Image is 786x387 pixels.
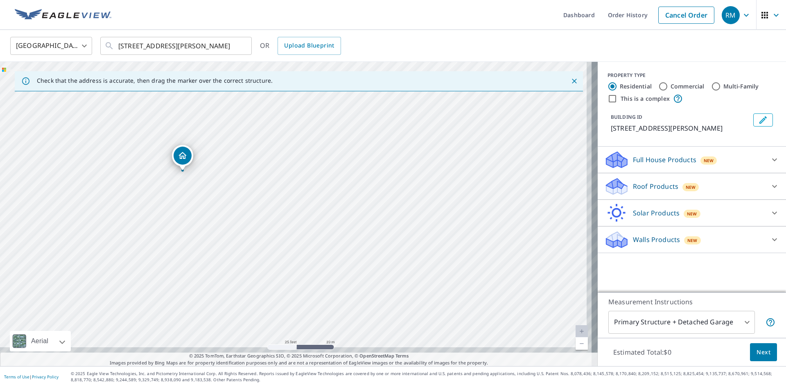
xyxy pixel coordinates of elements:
[604,177,779,196] div: Roof ProductsNew
[260,37,341,55] div: OR
[29,331,51,351] div: Aerial
[604,203,779,223] div: Solar ProductsNew
[620,82,652,91] label: Residential
[753,113,773,127] button: Edit building 1
[278,37,341,55] a: Upload Blueprint
[37,77,273,84] p: Check that the address is accurate, then drag the marker over the correct structure.
[576,325,588,337] a: Current Level 20, Zoom In Disabled
[576,337,588,350] a: Current Level 20, Zoom Out
[608,311,755,334] div: Primary Structure + Detached Garage
[15,9,111,21] img: EV Logo
[607,343,678,361] p: Estimated Total: $0
[118,34,235,57] input: Search by address or latitude-longitude
[608,297,775,307] p: Measurement Instructions
[633,208,680,218] p: Solar Products
[687,237,698,244] span: New
[284,41,334,51] span: Upload Blueprint
[359,353,394,359] a: OpenStreetMap
[608,72,776,79] div: PROPERTY TYPE
[621,95,670,103] label: This is a complex
[633,181,678,191] p: Roof Products
[687,210,697,217] span: New
[633,155,696,165] p: Full House Products
[189,353,409,360] span: © 2025 TomTom, Earthstar Geographics SIO, © 2025 Microsoft Corporation, ©
[704,157,714,164] span: New
[604,230,779,249] div: Walls ProductsNew
[766,317,775,327] span: Your report will include the primary structure and a detached garage if one exists.
[611,123,750,133] p: [STREET_ADDRESS][PERSON_NAME]
[10,331,71,351] div: Aerial
[10,34,92,57] div: [GEOGRAPHIC_DATA]
[32,374,59,380] a: Privacy Policy
[172,145,193,170] div: Dropped pin, building 1, Residential property, 304 Webster Hwy Temple, NH 03084
[722,6,740,24] div: RM
[723,82,759,91] label: Multi-Family
[4,374,59,379] p: |
[750,343,777,362] button: Next
[757,347,770,358] span: Next
[633,235,680,244] p: Walls Products
[569,76,580,86] button: Close
[604,150,779,170] div: Full House ProductsNew
[71,371,782,383] p: © 2025 Eagle View Technologies, Inc. and Pictometry International Corp. All Rights Reserved. Repo...
[671,82,705,91] label: Commercial
[658,7,714,24] a: Cancel Order
[686,184,696,190] span: New
[395,353,409,359] a: Terms
[4,374,29,380] a: Terms of Use
[611,113,642,120] p: BUILDING ID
